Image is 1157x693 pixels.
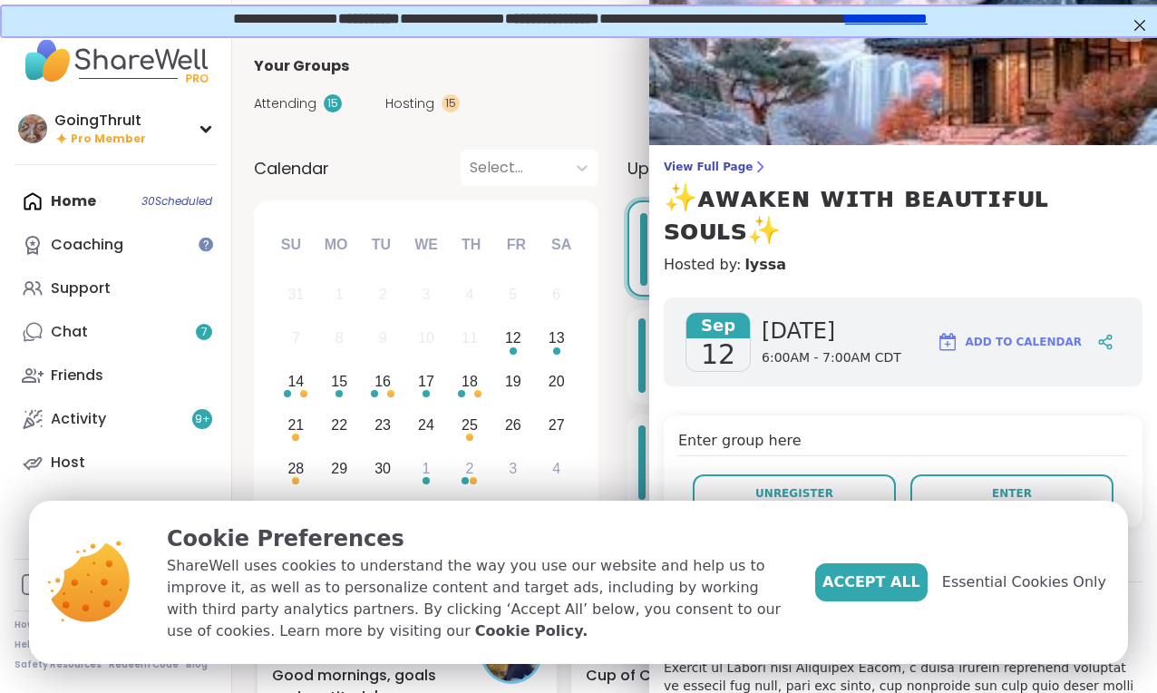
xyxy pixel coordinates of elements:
[465,456,473,481] div: 2
[407,449,446,488] div: Choose Wednesday, October 1st, 2025
[552,456,560,481] div: 4
[374,456,391,481] div: 30
[271,225,311,265] div: Su
[418,369,434,394] div: 17
[51,235,123,255] div: Coaching
[320,363,359,402] div: Choose Monday, September 15th, 2025
[51,278,111,298] div: Support
[15,267,217,310] a: Support
[407,363,446,402] div: Choose Wednesday, September 17th, 2025
[451,276,490,315] div: Not available Thursday, September 4th, 2025
[167,555,786,642] p: ShareWell uses cookies to understand the way you use our website and help us to improve it, as we...
[937,331,958,353] img: ShareWell Logomark
[549,413,565,437] div: 27
[51,409,106,429] div: Activity
[374,413,391,437] div: 23
[418,413,434,437] div: 24
[292,326,300,350] div: 7
[822,571,920,593] span: Accept All
[335,282,344,307] div: 1
[541,225,581,265] div: Sa
[331,413,347,437] div: 22
[274,273,578,490] div: month 2025-09
[407,276,446,315] div: Not available Wednesday, September 3rd, 2025
[15,223,217,267] a: Coaching
[451,405,490,444] div: Choose Thursday, September 25th, 2025
[475,620,588,642] a: Cookie Policy.
[201,325,208,340] span: 7
[18,114,47,143] img: GoingThruIt
[331,456,347,481] div: 29
[815,563,928,601] button: Accept All
[51,322,88,342] div: Chat
[15,29,217,93] img: ShareWell Nav Logo
[452,225,491,265] div: Th
[254,156,329,181] span: Calendar
[664,181,1142,247] h3: ✨ᴀᴡᴀᴋᴇɴ ᴡɪᴛʜ ʙᴇᴀᴜᴛɪғᴜʟ sᴏᴜʟs✨
[762,349,901,367] span: 6:00AM - 7:00AM CDT
[552,282,560,307] div: 6
[364,276,403,315] div: Not available Tuesday, September 2nd, 2025
[537,449,576,488] div: Choose Saturday, October 4th, 2025
[320,405,359,444] div: Choose Monday, September 22nd, 2025
[493,405,532,444] div: Choose Friday, September 26th, 2025
[465,282,473,307] div: 4
[15,441,217,484] a: Host
[277,363,316,402] div: Choose Sunday, September 14th, 2025
[287,413,304,437] div: 21
[423,282,431,307] div: 3
[505,369,521,394] div: 19
[374,369,391,394] div: 16
[361,225,401,265] div: Tu
[537,319,576,358] div: Choose Saturday, September 13th, 2025
[755,485,833,502] span: Unregister
[966,334,1082,350] span: Add to Calendar
[451,319,490,358] div: Not available Thursday, September 11th, 2025
[324,94,342,112] div: 15
[701,338,735,371] span: 12
[418,326,434,350] div: 10
[451,449,490,488] div: Choose Thursday, October 2nd, 2025
[320,319,359,358] div: Not available Monday, September 8th, 2025
[364,363,403,402] div: Choose Tuesday, September 16th, 2025
[496,225,536,265] div: Fr
[493,319,532,358] div: Choose Friday, September 12th, 2025
[379,282,387,307] div: 2
[462,413,478,437] div: 25
[364,405,403,444] div: Choose Tuesday, September 23rd, 2025
[320,276,359,315] div: Not available Monday, September 1st, 2025
[199,237,213,251] iframe: Spotlight
[451,363,490,402] div: Choose Thursday, September 18th, 2025
[942,571,1106,593] span: Essential Cookies Only
[910,474,1113,512] button: Enter
[109,659,179,671] a: Redeem Code
[51,453,85,473] div: Host
[385,94,434,113] span: Hosting
[493,276,532,315] div: Not available Friday, September 5th, 2025
[744,254,786,276] a: lyssa
[364,449,403,488] div: Choose Tuesday, September 30th, 2025
[15,354,217,397] a: Friends
[287,456,304,481] div: 28
[462,369,478,394] div: 18
[277,405,316,444] div: Choose Sunday, September 21st, 2025
[15,310,217,354] a: Chat7
[664,254,1142,276] h4: Hosted by:
[537,405,576,444] div: Choose Saturday, September 27th, 2025
[686,313,750,338] span: Sep
[254,55,349,77] span: Your Groups
[549,326,565,350] div: 13
[678,430,1128,456] h4: Enter group here
[586,665,741,687] span: Cup of Calm Cafe ☕️
[992,485,1032,502] span: Enter
[287,369,304,394] div: 14
[379,326,387,350] div: 9
[254,94,316,113] span: Attending
[54,111,146,131] div: GoingThruIt
[423,456,431,481] div: 1
[277,319,316,358] div: Not available Sunday, September 7th, 2025
[277,276,316,315] div: Not available Sunday, August 31st, 2025
[167,522,786,555] p: Cookie Preferences
[537,363,576,402] div: Choose Saturday, September 20th, 2025
[462,326,478,350] div: 11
